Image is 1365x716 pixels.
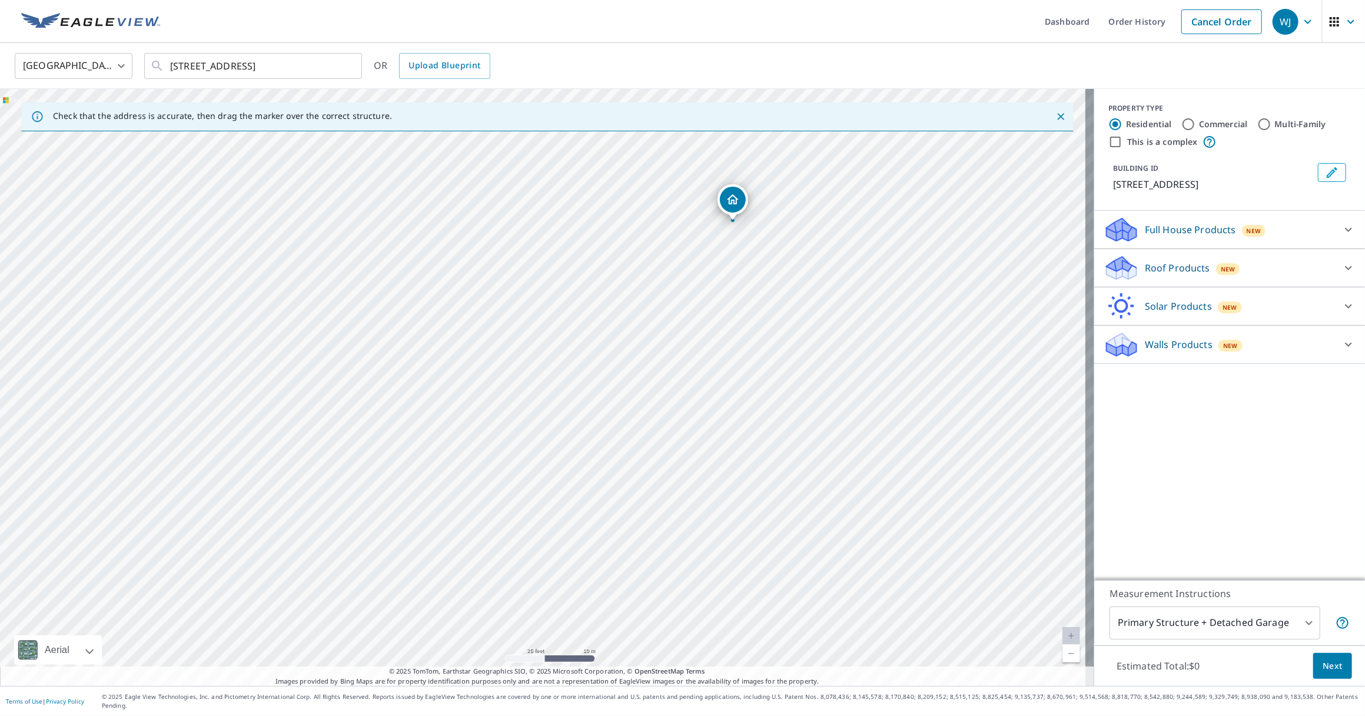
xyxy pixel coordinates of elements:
[1223,341,1238,350] span: New
[1323,659,1343,674] span: Next
[1104,292,1356,320] div: Solar ProductsNew
[1145,299,1212,313] p: Solar Products
[1062,627,1080,645] a: Current Level 20, Zoom In Disabled
[1275,118,1326,130] label: Multi-Family
[1145,223,1236,237] p: Full House Products
[102,692,1359,710] p: © 2025 Eagle View Technologies, Inc. and Pictometry International Corp. All Rights Reserved. Repo...
[6,698,84,705] p: |
[1313,653,1352,679] button: Next
[170,49,338,82] input: Search by address or latitude-longitude
[1126,118,1172,130] label: Residential
[1318,163,1346,182] button: Edit building 1
[1221,264,1236,274] span: New
[1336,616,1350,630] span: Your report will include the primary structure and a detached garage if one exists.
[1127,136,1198,148] label: This is a complex
[1104,216,1356,244] div: Full House ProductsNew
[1108,103,1351,114] div: PROPERTY TYPE
[1113,177,1313,191] p: [STREET_ADDRESS]
[389,667,705,677] span: © 2025 TomTom, Earthstar Geographics SIO, © 2025 Microsoft Corporation, ©
[21,13,160,31] img: EV Logo
[374,53,490,79] div: OR
[1181,9,1262,34] a: Cancel Order
[1053,109,1068,124] button: Close
[399,53,490,79] a: Upload Blueprint
[718,184,748,221] div: Dropped pin, building 1, Residential property, 1304 Fieldstone Waterloo, IL 62298
[53,111,392,121] p: Check that the address is accurate, then drag the marker over the correct structure.
[41,635,73,665] div: Aerial
[1062,645,1080,662] a: Current Level 20, Zoom Out
[1145,337,1213,352] p: Walls Products
[1104,330,1356,359] div: Walls ProductsNew
[1247,226,1261,236] span: New
[635,667,684,675] a: OpenStreetMap
[1199,118,1248,130] label: Commercial
[408,58,480,73] span: Upload Blueprint
[1223,303,1237,312] span: New
[1113,163,1158,173] p: BUILDING ID
[1107,653,1210,679] p: Estimated Total: $0
[1110,606,1320,639] div: Primary Structure + Detached Garage
[15,49,132,82] div: [GEOGRAPHIC_DATA]
[6,697,42,705] a: Terms of Use
[1273,9,1298,35] div: WJ
[686,667,705,675] a: Terms
[46,697,84,705] a: Privacy Policy
[1110,586,1350,601] p: Measurement Instructions
[1104,254,1356,282] div: Roof ProductsNew
[1145,261,1210,275] p: Roof Products
[14,635,102,665] div: Aerial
